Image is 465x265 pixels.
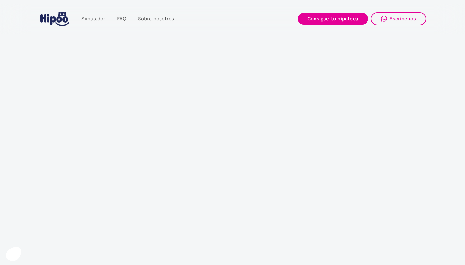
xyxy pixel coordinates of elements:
div: Escríbenos [389,16,416,22]
a: Consigue tu hipoteca [298,13,368,25]
a: Simulador [76,13,111,25]
a: FAQ [111,13,132,25]
a: Escríbenos [371,12,426,25]
a: Sobre nosotros [132,13,180,25]
a: home [39,9,70,28]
